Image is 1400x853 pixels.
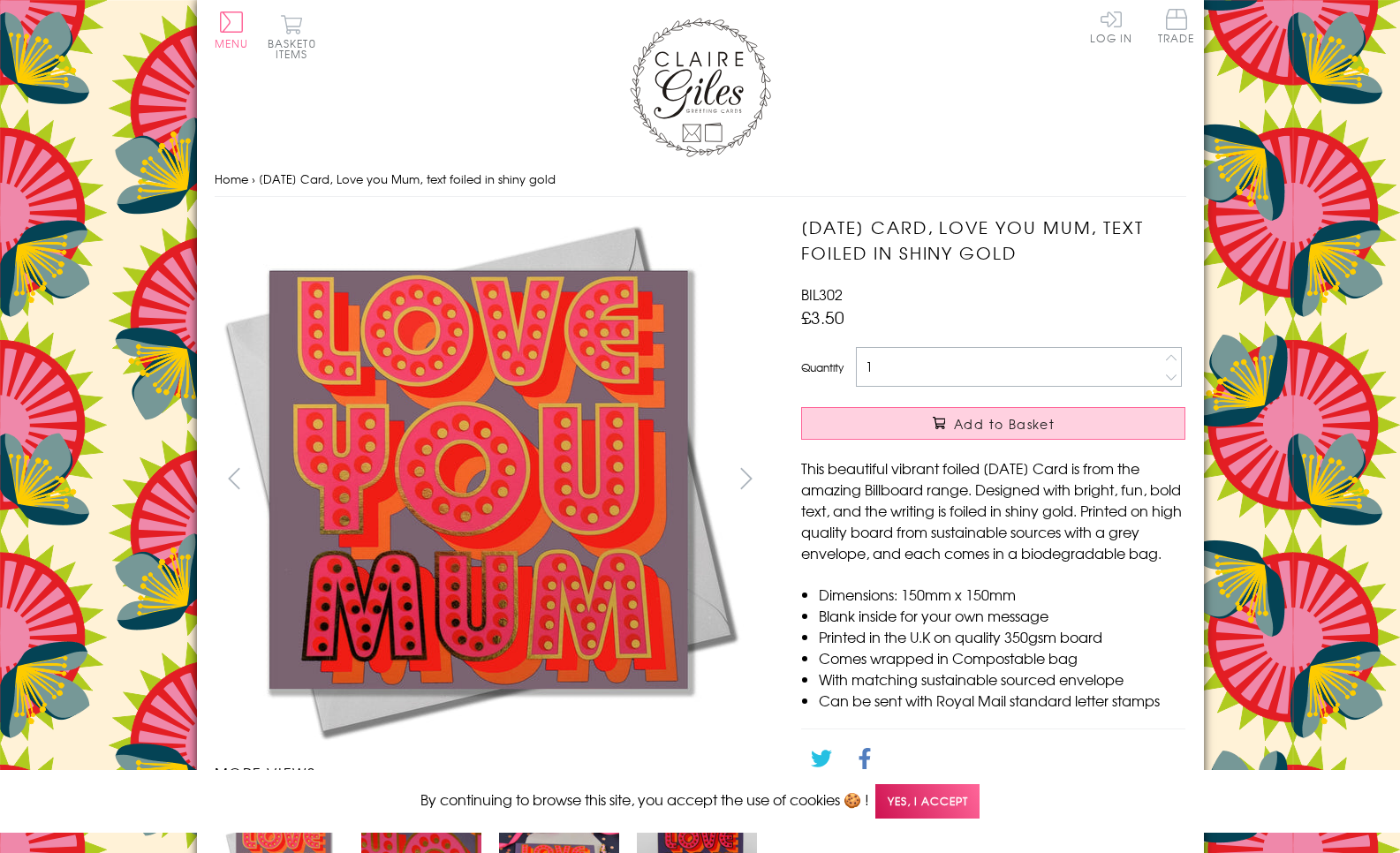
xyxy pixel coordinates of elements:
span: 0 items [276,35,316,62]
li: Can be sent with Royal Mail standard letter stamps [819,690,1185,711]
span: Menu [215,35,249,51]
span: BIL302 [801,283,843,305]
a: Trade [1158,9,1195,47]
label: Quantity [801,359,844,375]
li: Blank inside for your own message [819,605,1185,626]
li: Comes wrapped in Compostable bag [819,647,1185,668]
button: Menu [215,11,249,49]
button: Add to Basket [801,407,1185,440]
span: Trade [1158,9,1195,43]
span: £3.50 [801,305,844,329]
h1: [DATE] Card, Love you Mum, text foiled in shiny gold [801,215,1185,266]
button: prev [215,458,254,498]
li: With matching sustainable sourced envelope [819,668,1185,690]
span: Yes, I accept [875,784,980,819]
li: Dimensions: 150mm x 150mm [819,584,1185,605]
img: Mother's Day Card, Love you Mum, text foiled in shiny gold [766,215,1296,744]
img: Mother's Day Card, Love you Mum, text foiled in shiny gold [214,215,744,744]
span: Add to Basket [954,415,1055,433]
nav: breadcrumbs [215,162,1186,198]
button: next [726,458,766,498]
a: Home [215,170,248,187]
span: [DATE] Card, Love you Mum, text foiled in shiny gold [259,170,556,187]
p: This beautiful vibrant foiled [DATE] Card is from the amazing Billboard range. Designed with brig... [801,457,1185,563]
li: Printed in the U.K on quality 350gsm board [819,626,1185,647]
span: › [252,170,255,187]
button: Basket0 items [268,14,316,59]
h3: More views [215,762,767,783]
a: Log In [1090,9,1132,43]
img: Claire Giles Greetings Cards [630,18,771,157]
